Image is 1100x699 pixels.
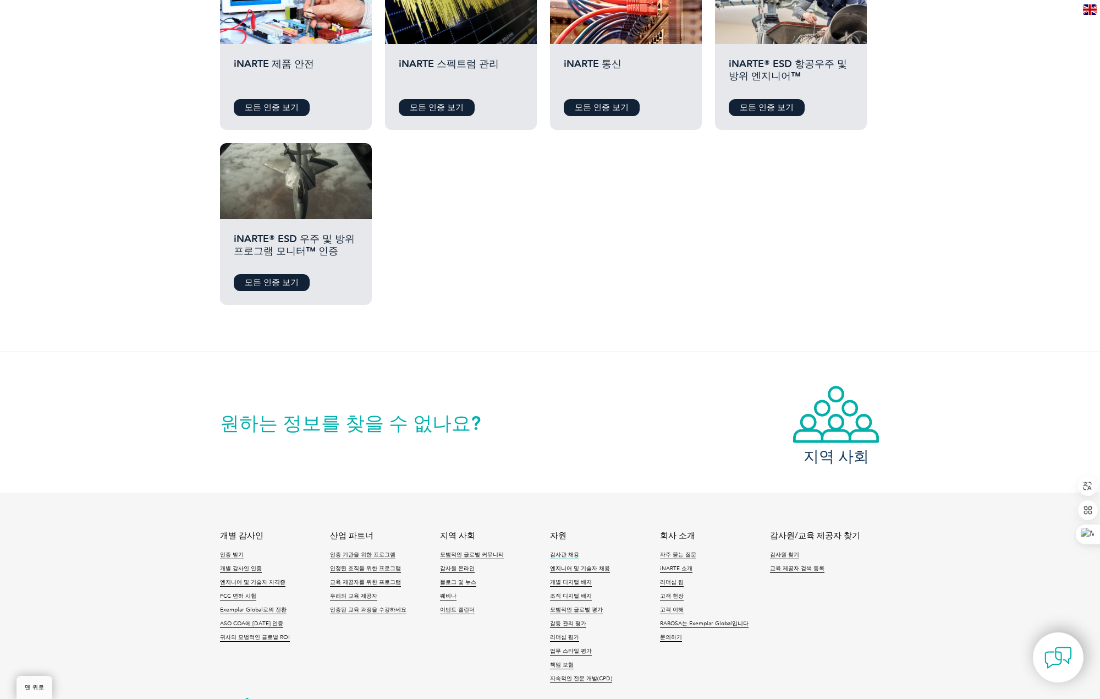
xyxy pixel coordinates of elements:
font: 지속적인 전문 개발(CPD) [550,675,612,682]
a: 자원 [550,531,566,540]
a: ASQ CQA에 [DATE] 인증 [220,620,283,628]
font: 블로그 및 뉴스 [440,579,476,586]
a: 맨 위로 [16,676,52,699]
a: 모든 인증 보기 [399,99,475,116]
a: 모든 인증 보기 [729,99,805,116]
font: 리더십 팀 [660,579,684,586]
font: 업무 스타일 평가 [550,648,592,654]
font: 개별 감사인 [220,531,263,540]
font: 엔지니어 및 기술자 채용 [550,565,610,572]
a: 리더십 평가 [550,634,579,642]
a: 모범적인 글로벌 평가 [550,607,603,614]
a: 개별 디지털 배지 [550,579,592,587]
a: 업무 스타일 평가 [550,648,592,656]
a: 우리의 교육 제공자 [330,593,377,600]
font: FCC 면허 시험 [220,593,256,599]
font: 인증 기관을 위한 프로그램 [330,551,395,558]
font: 모범적인 글로벌 커뮤니티 [440,551,504,558]
font: 조직 디지털 배지 [550,593,592,599]
a: 개별 감사인 인증 [220,565,262,573]
font: 인증 받기 [220,551,244,558]
a: 리더십 팀 [660,579,684,587]
font: 모든 인증 보기 [410,102,464,112]
font: 웨비나 [440,593,457,599]
a: iNARTE 소개 [660,565,692,573]
font: 감사원/교육 제공자 찾기 [770,531,860,540]
a: Exemplar Global로의 전환 [220,607,287,614]
font: 엔지니어 및 기술자 자격증 [220,579,285,586]
font: 모든 인증 보기 [575,102,629,112]
a: 지속적인 전문 개발(CPD) [550,675,612,683]
font: 맨 위로 [25,684,44,691]
a: 교육 제공자 검색 등록 [770,565,824,573]
font: 고객 이해 [660,607,684,613]
font: 감사원 온라인 [440,565,475,572]
a: 지역 사회 [792,385,880,463]
font: 인정된 조직을 위한 프로그램 [330,565,401,572]
a: 갈등 관리 평가 [550,620,586,628]
a: 인증 받기 [220,551,244,559]
font: 지역 사회 [804,447,869,466]
font: 책임 보험 [550,662,574,668]
img: en [1083,4,1097,15]
font: 모든 인증 보기 [740,102,794,112]
font: iNARTE 소개 [660,565,692,572]
font: RABQSA는 Exemplar Global입니다 [660,620,749,627]
a: 블로그 및 뉴스 [440,579,476,587]
a: 회사 소개 [660,531,695,540]
a: 엔지니어 및 기술자 자격증 [220,579,285,587]
a: 감사원/교육 제공자 찾기 [770,531,860,540]
a: 모든 인증 보기 [234,99,310,116]
font: 자원 [550,531,566,540]
font: 산업 파트너 [330,531,373,540]
font: iNARTE® ESD 우주 및 방위 프로그램 모니터™ 인증 [234,233,355,257]
font: 우리의 교육 제공자 [330,593,377,599]
font: 원하는 정보를 찾을 수 없나요? [220,412,481,435]
font: ASQ CQA에 [DATE] 인증 [220,620,283,627]
a: 개별 감사인 [220,531,263,540]
a: 모범적인 글로벌 커뮤니티 [440,551,504,559]
a: 책임 보험 [550,662,574,669]
font: iNARTE 제품 안전 [234,58,314,70]
a: 인증된 교육 과정을 수강하세요 [330,607,406,614]
a: 인정된 조직을 위한 프로그램 [330,565,401,573]
font: 개별 디지털 배지 [550,579,592,586]
font: 감사관 채용 [550,551,579,558]
font: 회사 소개 [660,531,695,540]
a: 웨비나 [440,593,457,600]
a: 자주 묻는 질문 [660,551,696,559]
font: 리더십 평가 [550,634,579,641]
font: 개별 감사인 인증 [220,565,262,572]
font: 모든 인증 보기 [245,277,299,287]
a: 감사관 채용 [550,551,579,559]
a: FCC 면허 시험 [220,593,256,600]
font: 교육 제공자를 위한 프로그램 [330,579,401,586]
font: 인증된 교육 과정을 수강하세요 [330,607,406,613]
font: iNARTE® ESD 항공우주 및 방위 엔지니어™ [729,58,847,82]
font: 귀사의 모범적인 글로벌 ROI [220,634,290,641]
font: iNARTE 통신 [564,58,621,70]
font: Exemplar Global로의 전환 [220,607,287,613]
a: 문의하기 [660,634,682,642]
font: 자주 묻는 질문 [660,551,696,558]
a: 인증 기관을 위한 프로그램 [330,551,395,559]
a: 감사원 온라인 [440,565,475,573]
a: 모든 인증 보기 [234,274,310,291]
a: 귀사의 모범적인 글로벌 ROI [220,634,290,642]
font: 지역 사회 [440,531,475,540]
font: 문의하기 [660,634,682,641]
a: 고객 헌장 [660,593,684,600]
a: 지역 사회 [440,531,475,540]
font: iNARTE 스펙트럼 관리 [399,58,499,70]
a: 산업 파트너 [330,531,373,540]
font: 고객 헌장 [660,593,684,599]
font: 감사원 찾기 [770,551,799,558]
a: 감사원 찾기 [770,551,799,559]
img: contact-chat.png [1044,644,1072,671]
a: 고객 이해 [660,607,684,614]
a: 모든 인증 보기 [564,99,640,116]
a: 교육 제공자를 위한 프로그램 [330,579,401,587]
a: 조직 디지털 배지 [550,593,592,600]
font: 갈등 관리 평가 [550,620,586,627]
a: RABQSA는 Exemplar Global입니다 [660,620,749,628]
